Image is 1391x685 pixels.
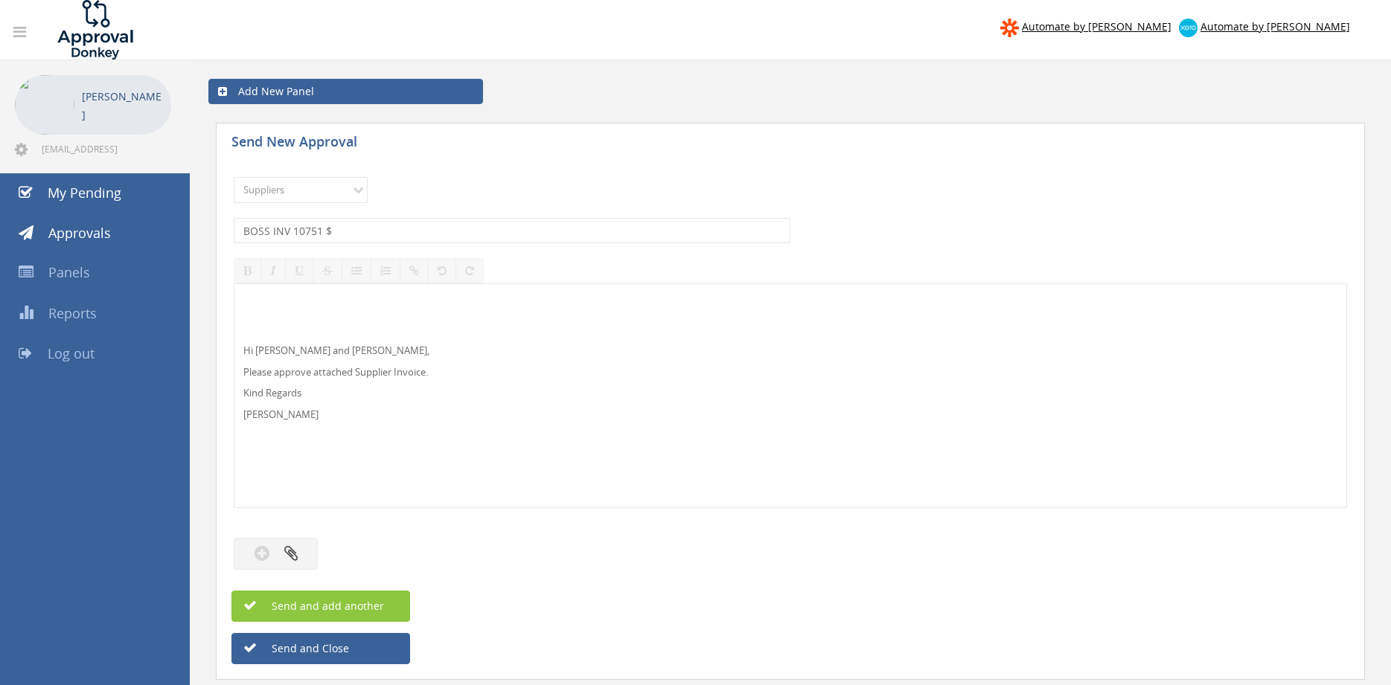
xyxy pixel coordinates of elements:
[231,135,492,153] h5: Send New Approval
[400,258,429,283] button: Insert / edit link
[243,408,1337,422] p: [PERSON_NAME]
[243,344,1337,358] p: Hi [PERSON_NAME] and [PERSON_NAME],
[82,87,164,124] p: [PERSON_NAME]
[455,258,484,283] button: Redo
[42,143,168,155] span: [EMAIL_ADDRESS][DOMAIN_NAME]
[260,258,286,283] button: Italic
[371,258,400,283] button: Ordered List
[243,365,1337,379] p: Please approve attached Supplier Invoice.
[231,633,410,664] button: Send and Close
[48,344,95,362] span: Log out
[243,386,1337,400] p: Kind Regards
[1000,19,1019,37] img: zapier-logomark.png
[48,224,111,242] span: Approvals
[285,258,313,283] button: Underline
[48,304,97,322] span: Reports
[240,599,384,613] span: Send and add another
[1179,19,1197,37] img: xero-logo.png
[1022,19,1171,33] span: Automate by [PERSON_NAME]
[1200,19,1350,33] span: Automate by [PERSON_NAME]
[231,591,410,622] button: Send and add another
[234,218,790,243] input: Subject
[48,184,121,202] span: My Pending
[234,258,261,283] button: Bold
[428,258,456,283] button: Undo
[208,79,483,104] a: Add New Panel
[313,258,342,283] button: Strikethrough
[48,263,90,281] span: Panels
[342,258,371,283] button: Unordered List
